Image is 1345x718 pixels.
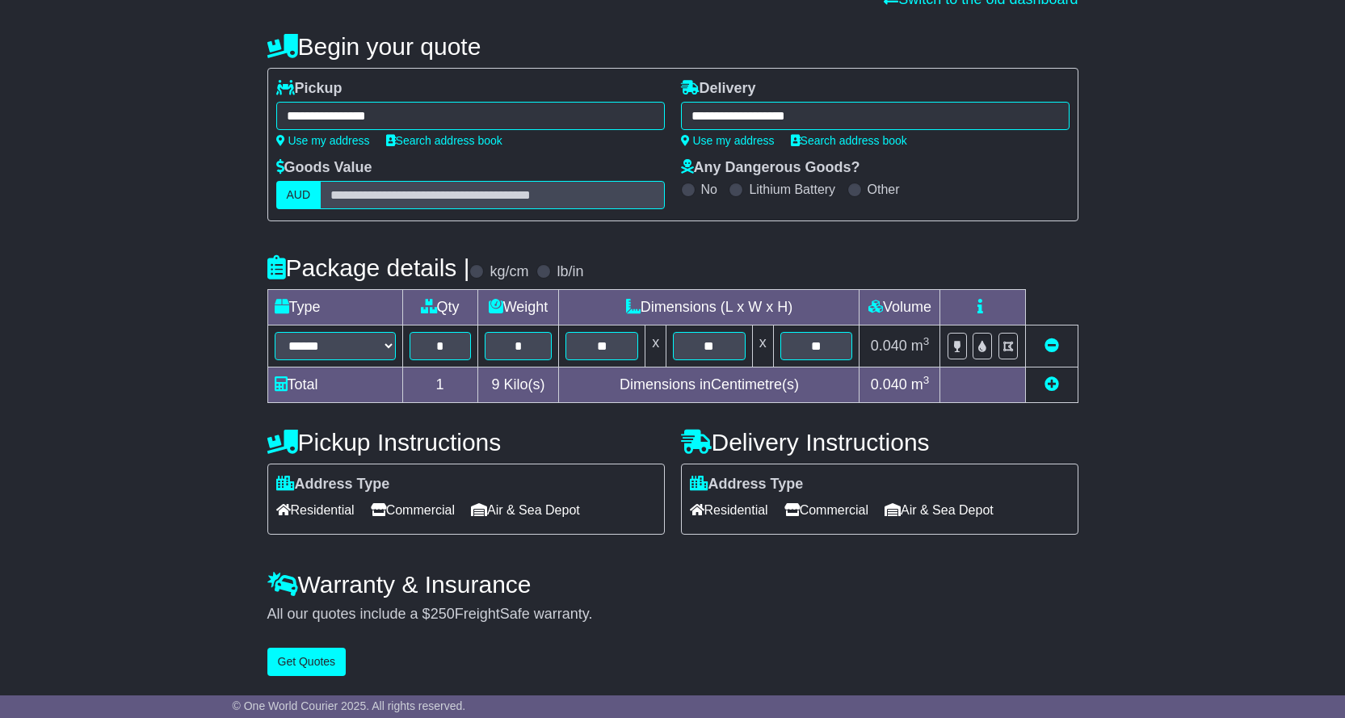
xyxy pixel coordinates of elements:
[371,498,455,523] span: Commercial
[559,290,860,325] td: Dimensions (L x W x H)
[477,290,559,325] td: Weight
[868,182,900,197] label: Other
[871,376,907,393] span: 0.040
[491,376,499,393] span: 9
[791,134,907,147] a: Search address book
[752,325,773,367] td: x
[276,80,343,98] label: Pickup
[267,33,1078,60] h4: Begin your quote
[923,374,930,386] sup: 3
[911,338,930,354] span: m
[911,376,930,393] span: m
[267,571,1078,598] h4: Warranty & Insurance
[1044,376,1059,393] a: Add new item
[267,429,665,456] h4: Pickup Instructions
[471,498,580,523] span: Air & Sea Depot
[276,159,372,177] label: Goods Value
[681,80,756,98] label: Delivery
[276,498,355,523] span: Residential
[267,367,402,403] td: Total
[276,181,322,209] label: AUD
[431,606,455,622] span: 250
[490,263,528,281] label: kg/cm
[690,476,804,493] label: Address Type
[923,335,930,347] sup: 3
[701,182,717,197] label: No
[386,134,502,147] a: Search address book
[559,367,860,403] td: Dimensions in Centimetre(s)
[267,290,402,325] td: Type
[1044,338,1059,354] a: Remove this item
[477,367,559,403] td: Kilo(s)
[784,498,868,523] span: Commercial
[885,498,994,523] span: Air & Sea Depot
[645,325,666,367] td: x
[276,134,370,147] a: Use my address
[233,699,466,712] span: © One World Courier 2025. All rights reserved.
[681,159,860,177] label: Any Dangerous Goods?
[681,429,1078,456] h4: Delivery Instructions
[267,648,347,676] button: Get Quotes
[276,476,390,493] label: Address Type
[402,367,477,403] td: 1
[402,290,477,325] td: Qty
[681,134,775,147] a: Use my address
[557,263,583,281] label: lb/in
[267,254,470,281] h4: Package details |
[267,606,1078,624] div: All our quotes include a $ FreightSafe warranty.
[860,290,940,325] td: Volume
[690,498,768,523] span: Residential
[749,182,835,197] label: Lithium Battery
[871,338,907,354] span: 0.040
